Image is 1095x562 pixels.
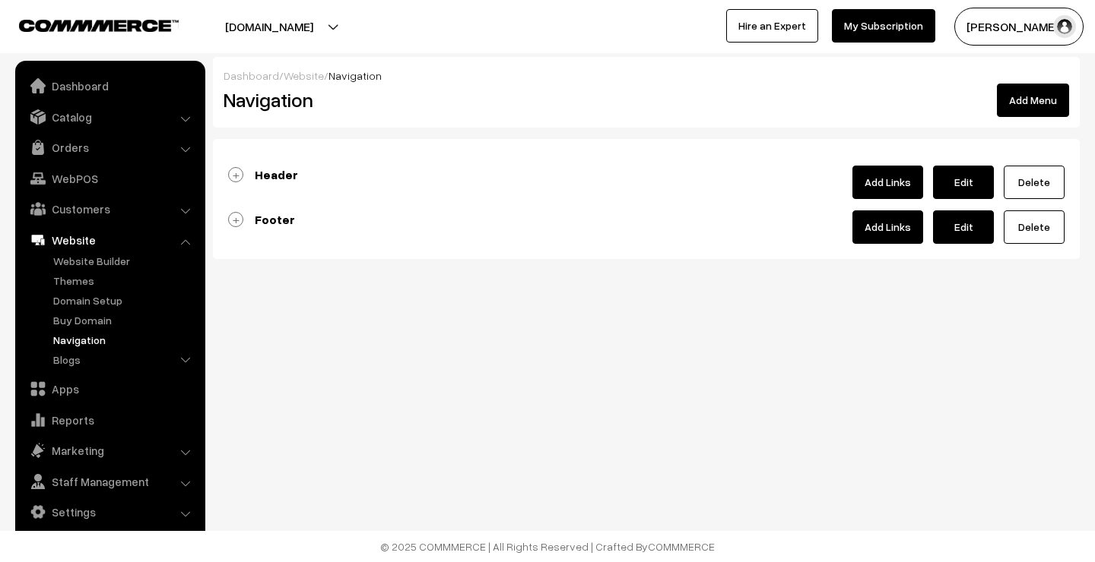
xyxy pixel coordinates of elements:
a: Delete [1004,166,1065,199]
a: Add Links [852,210,923,244]
img: user [1053,15,1076,38]
a: Themes [49,273,200,289]
a: Reports [19,406,200,434]
a: My Subscription [832,9,935,43]
h2: Navigation [224,88,490,112]
a: Blogs [49,352,200,368]
button: Add Menu [997,84,1069,117]
b: Footer [255,212,295,227]
b: Header [255,167,298,182]
a: Hire an Expert [726,9,818,43]
a: Website Builder [49,253,200,269]
a: Marketing [19,437,200,464]
a: Header [228,167,298,182]
div: / / [224,68,1069,84]
a: Catalog [19,103,200,131]
button: [PERSON_NAME] [954,8,1084,46]
img: COMMMERCE [19,20,179,31]
a: WebPOS [19,165,200,192]
a: Apps [19,375,200,403]
button: [DOMAIN_NAME] [172,8,367,46]
a: Edit [933,166,994,199]
span: Navigation [328,69,382,82]
a: COMMMERCE [648,540,715,553]
a: Staff Management [19,468,200,495]
a: Dashboard [19,72,200,99]
a: Domain Setup [49,292,200,308]
a: Settings [19,498,200,526]
a: Dashboard [224,69,279,82]
a: Navigation [49,332,200,348]
a: COMMMERCE [19,15,152,33]
a: Buy Domain [49,312,200,328]
a: Customers [19,195,200,223]
a: Website [19,226,200,254]
a: Edit [933,210,994,244]
a: Website [284,69,324,82]
a: Add Links [852,166,923,199]
a: Delete [1004,210,1065,244]
a: Footer [228,212,295,227]
a: Orders [19,134,200,161]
